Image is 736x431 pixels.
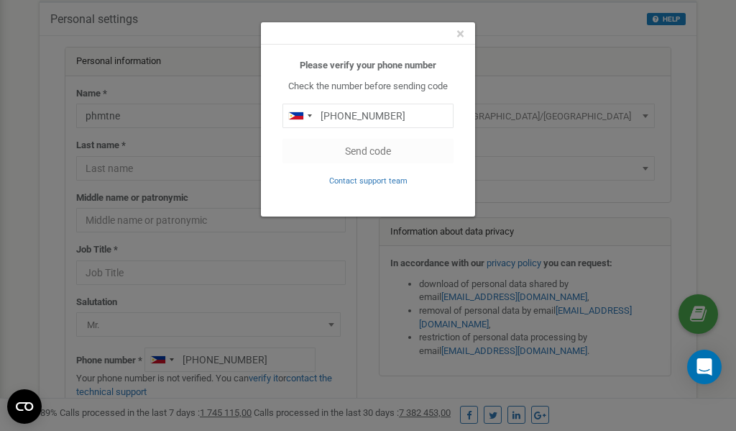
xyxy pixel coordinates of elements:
small: Contact support team [329,176,408,186]
input: 0905 123 4567 [282,104,454,128]
div: Telephone country code [283,104,316,127]
p: Check the number before sending code [282,80,454,94]
span: × [456,25,464,42]
b: Please verify your phone number [300,60,436,71]
button: Send code [282,139,454,163]
div: Open Intercom Messenger [687,350,722,384]
button: Close [456,27,464,42]
button: Open CMP widget [7,389,42,424]
a: Contact support team [329,175,408,186]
